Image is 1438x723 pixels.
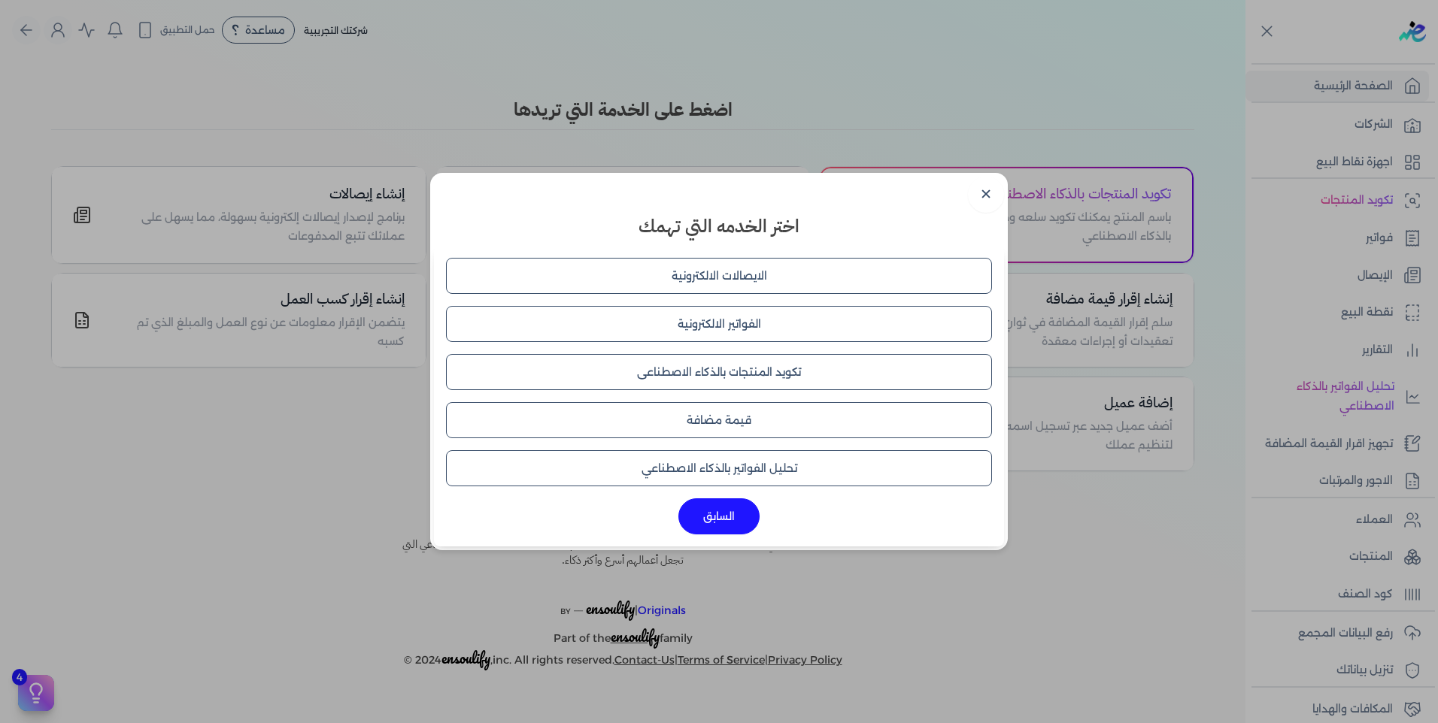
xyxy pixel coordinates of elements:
button: الفواتير الالكترونية [446,306,992,342]
button: تكويد المنتجات بالذكاء الاصطناعى [446,354,992,390]
h3: اختر الخدمه التي تهمك [434,213,1004,240]
a: ✕ [968,177,1004,213]
button: السابق [678,498,760,534]
button: قيمة مضافة [446,402,992,438]
button: تحليل الفواتير بالذكاء الاصطناعي [446,450,992,486]
button: الايصالات الالكترونية [446,258,992,294]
